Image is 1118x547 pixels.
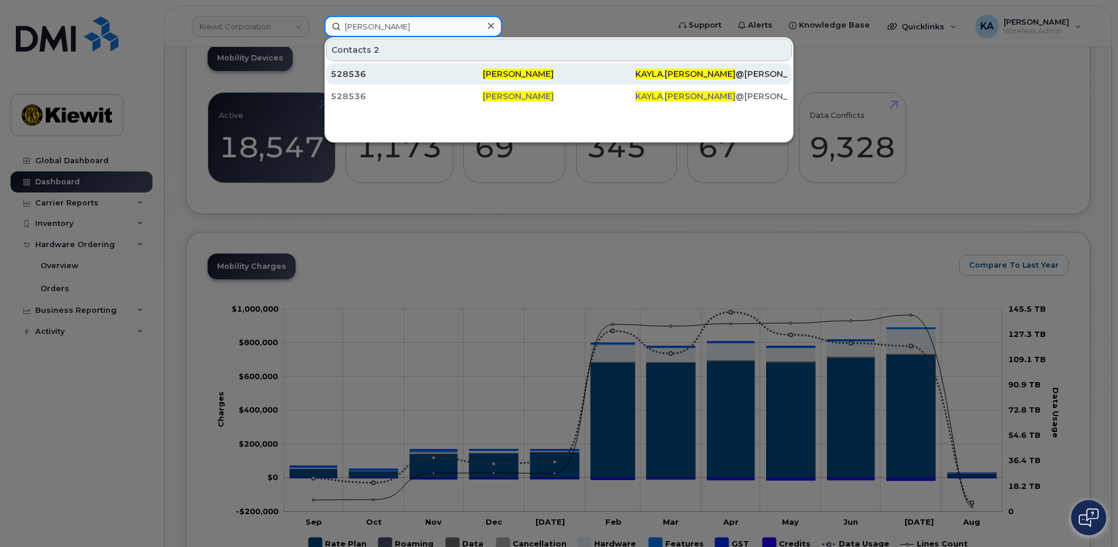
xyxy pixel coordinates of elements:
div: . @[PERSON_NAME][DOMAIN_NAME] [635,68,787,80]
span: [PERSON_NAME] [665,91,736,102]
a: 528536[PERSON_NAME]KAYLA.[PERSON_NAME]@[PERSON_NAME][DOMAIN_NAME] [326,63,792,85]
span: [PERSON_NAME] [483,91,554,102]
div: 528536 [331,90,483,102]
span: [PERSON_NAME] [483,69,554,79]
input: Find something... [324,16,502,37]
div: 528536 [331,68,483,80]
a: 528536[PERSON_NAME]KAYLA.[PERSON_NAME]@[PERSON_NAME][DOMAIN_NAME] [326,86,792,107]
span: [PERSON_NAME] [665,69,736,79]
span: 2 [374,44,380,56]
span: KAYLA [635,69,663,79]
div: . @[PERSON_NAME][DOMAIN_NAME] [635,90,787,102]
div: Contacts [326,39,792,61]
img: Open chat [1079,508,1099,527]
span: KAYLA [635,91,663,102]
